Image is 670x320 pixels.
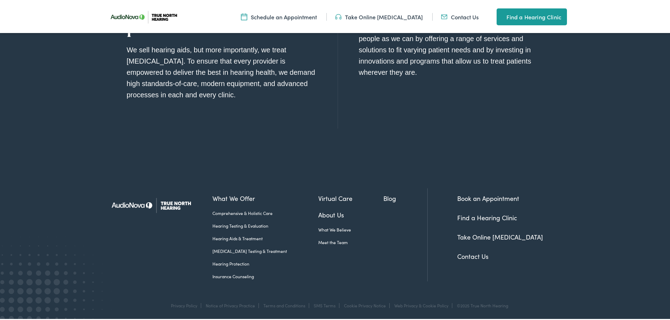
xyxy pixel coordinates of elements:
[171,301,197,307] a: Privacy Policy
[441,12,479,19] a: Contact Us
[318,192,384,202] a: Virtual Care
[206,301,255,307] a: Notice of Privacy Practice
[457,231,543,240] a: Take Online [MEDICAL_DATA]
[457,212,517,221] a: Find a Hearing Clinic
[106,187,202,221] img: True North Hearing
[318,238,384,244] a: Meet the Team
[241,12,317,19] a: Schedule an Appointment
[241,12,247,19] img: Icon symbolizing a calendar in color code ffb348
[453,302,508,307] div: ©2025 True North Hearing
[212,272,318,278] a: Insurance Counseling
[497,11,503,20] img: utility icon
[212,209,318,215] a: Comprehensive & Holistic Care
[318,225,384,231] a: What We Believe
[497,7,567,24] a: Find a Hearing Clinic
[212,247,318,253] a: [MEDICAL_DATA] Testing & Treatment
[441,12,447,19] img: Mail icon in color code ffb348, used for communication purposes
[394,301,448,307] a: Web Privacy & Cookie Policy
[457,192,519,201] a: Book an Appointment
[127,43,317,99] div: We sell hearing aids, but more importantly, we treat [MEDICAL_DATA]. To ensure that every provide...
[359,20,549,77] div: We work to make hearing health attainable for as many people as we can by offering a range of ser...
[212,259,318,266] a: Hearing Protection
[318,209,384,218] a: About Us
[335,12,423,19] a: Take Online [MEDICAL_DATA]
[383,192,427,202] a: Blog
[212,192,318,202] a: What We Offer
[344,301,386,307] a: Cookie Privacy Notice
[314,301,336,307] a: SMS Terms
[457,250,489,259] a: Contact Us
[212,234,318,240] a: Hearing Aids & Treatment
[263,301,305,307] a: Terms and Conditions
[212,221,318,228] a: Hearing Testing & Evaluation
[335,12,342,19] img: Headphones icon in color code ffb348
